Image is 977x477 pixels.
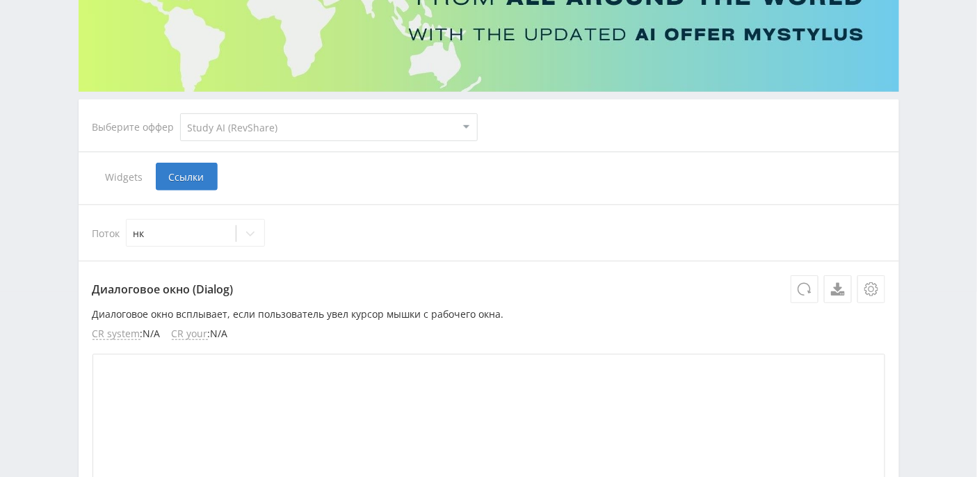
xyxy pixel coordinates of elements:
[156,163,218,191] span: Ссылки
[92,309,885,320] p: Диалоговое окно всплывает, если пользователь увел курсор мышки с рабочего окна.
[172,328,228,340] li: : N/A
[92,219,885,247] div: Поток
[857,275,885,303] button: Настройки
[92,275,885,303] p: Диалоговое окно (Dialog)
[92,328,140,340] span: CR system
[92,163,156,191] span: Widgets
[92,328,161,340] li: : N/A
[172,328,208,340] span: CR your
[824,275,852,303] a: Скачать
[92,122,180,133] div: Выберите оффер
[791,275,818,303] button: Обновить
